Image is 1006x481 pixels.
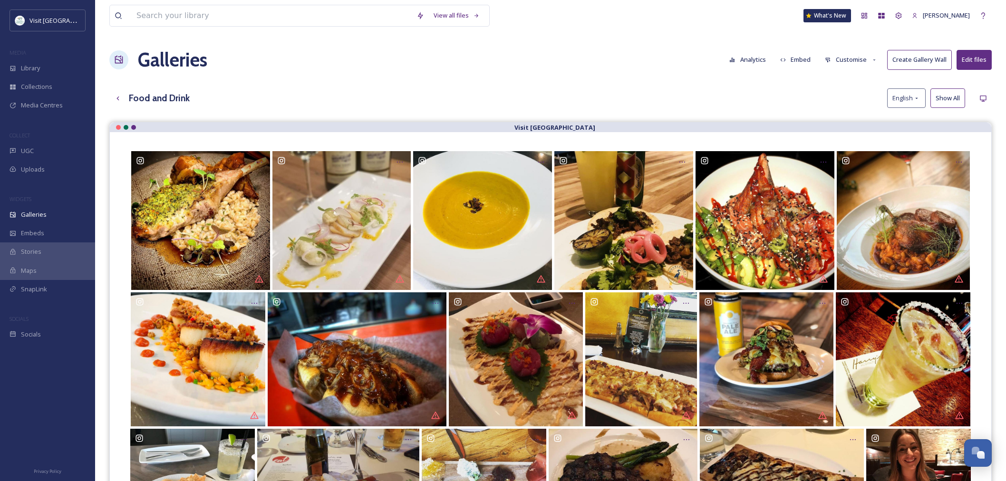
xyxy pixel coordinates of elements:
a: What's New [803,9,851,22]
button: Analytics [725,50,771,69]
span: MEDIA [10,49,26,56]
a: Flatbread Friday with an Irish ☘️ twist...flatbread, shaved corn beef, chopped rasher, aged Irish... [584,292,698,426]
a: Privacy Policy [34,465,61,476]
span: Maps [21,266,37,275]
span: Embeds [21,229,44,238]
button: Show All [930,88,965,108]
span: COLLECT [10,132,30,139]
input: Search your library [132,5,412,26]
span: [PERSON_NAME] [923,11,970,19]
a: See you tonight #lafia Berkshire Pork Duo 💥🍴 . #dinneratlafia #saturday 5pm Join us🔸 . #newmarket... [130,151,271,290]
span: Galleries [21,210,47,219]
span: Library [21,64,40,73]
a: Diver Sea Scallops, red lentils, andouille sausage, roasted red pepper coulis....come to @harryss... [130,292,266,426]
span: Stories [21,247,41,256]
span: English [892,94,913,103]
strong: Visit [GEOGRAPHIC_DATA] [514,123,595,132]
button: Customise [820,50,882,69]
a: #Repost @margauxrestaurant ・・・ Smoked Day Boat Scallops🍴 pickled cauliflower florets, shaved fenn... [271,151,412,290]
span: Privacy Policy [34,468,61,474]
a: The deliciousness is real. #wildwich #foodporn • • • #wilmingtonde #delaware #foodtruck #cafe #lu... [266,292,447,426]
h3: Food and Drink [129,91,190,105]
span: Uploads [21,165,45,174]
span: Collections [21,82,52,91]
a: Pre-theatre dinner #sushi #foodporn #inwilmington #inwilm [448,292,584,426]
button: Embed [775,50,816,69]
button: Edit files [957,50,992,69]
a: What's better on #TacoTuesday then $2+ street #tacos? Head over to #Docklands today starting at 4... [553,151,695,290]
img: download%20%281%29.jpeg [15,16,25,25]
a: View all files [429,6,484,25]
a: Traditional Duck Cassoulet🍴 . Duck Leg Confit, Tarbias Beans, Smokey Bacon, Garlic Sausage, Celer... [835,151,971,290]
a: [PERSON_NAME] [907,6,975,25]
span: SOCIALS [10,315,29,322]
a: Perfect fall dish for a cold, wet day: #pumpkin soup, garnished with spiced pumpkin seeds. HHGroupie [412,151,553,290]
a: Galleries [138,46,207,74]
span: Media Centres [21,101,63,110]
span: Visit [GEOGRAPHIC_DATA] [29,16,103,25]
span: SnapLink [21,285,47,294]
button: Create Gallery Wall [887,50,952,69]
a: Salmon Poke with fried Salmon skin Sriracha, Wasabi Avocado . . . . . . . . . #food #foodstagram ... [695,151,836,290]
a: My first post #Lolo #happyhour drink just had to be a #margarita. I’ll start rating them so y’all... [835,292,971,426]
a: Here is our special burger for tonight!! Come in during the #Keepitcool event for a Cheddar bacon... [698,292,835,426]
a: Analytics [725,50,775,69]
span: UGC [21,146,34,155]
span: WIDGETS [10,195,31,202]
button: Open Chat [964,439,992,467]
span: Socials [21,330,41,339]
